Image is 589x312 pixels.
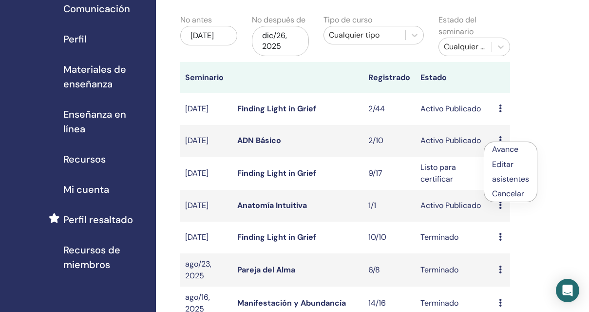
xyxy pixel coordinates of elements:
[237,168,316,178] a: Finding Light in Grief
[237,232,316,242] a: Finding Light in Grief
[63,182,109,197] span: Mi cuenta
[444,41,487,53] div: Cualquier estatus
[237,298,346,308] a: Manifestación y Abundancia
[63,152,106,166] span: Recursos
[180,93,232,125] td: [DATE]
[63,62,148,91] span: Materiales de enseñanza
[416,190,494,222] td: Activo Publicado
[416,157,494,190] td: Listo para certificar
[416,253,494,287] td: Terminado
[63,243,148,272] span: Recursos de miembros
[180,253,232,287] td: ago/23, 2025
[180,190,232,222] td: [DATE]
[237,200,307,210] a: Anatomía Intuitiva
[237,265,295,275] a: Pareja del Alma
[63,1,130,16] span: Comunicación
[252,14,305,26] label: No después de
[492,159,513,169] a: Editar
[329,29,400,41] div: Cualquier tipo
[180,125,232,157] td: [DATE]
[416,222,494,253] td: Terminado
[363,222,416,253] td: 10/10
[180,14,212,26] label: No antes
[363,253,416,287] td: 6/8
[237,104,316,114] a: Finding Light in Grief
[363,190,416,222] td: 1/1
[363,157,416,190] td: 9/17
[180,157,232,190] td: [DATE]
[438,14,510,38] label: Estado del seminario
[416,93,494,125] td: Activo Publicado
[492,144,518,154] a: Avance
[63,212,133,227] span: Perfil resaltado
[416,62,494,93] th: Estado
[363,125,416,157] td: 2/10
[492,174,529,184] a: asistentes
[363,62,416,93] th: Registrado
[556,279,579,302] div: Open Intercom Messenger
[492,188,529,200] p: Cancelar
[363,93,416,125] td: 2/44
[252,26,309,56] div: dic/26, 2025
[180,26,237,45] div: [DATE]
[416,125,494,157] td: Activo Publicado
[180,222,232,253] td: [DATE]
[323,14,372,26] label: Tipo de curso
[237,135,281,146] a: ADN Básico
[180,62,232,93] th: Seminario
[63,32,87,46] span: Perfil
[63,107,148,136] span: Enseñanza en línea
